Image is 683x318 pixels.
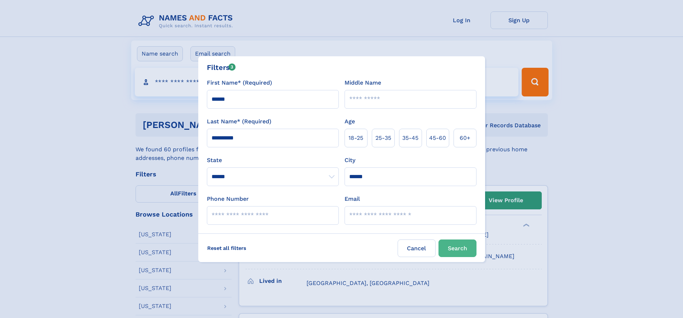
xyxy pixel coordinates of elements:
[348,134,363,142] span: 18‑25
[207,79,272,87] label: First Name* (Required)
[207,62,236,73] div: Filters
[207,195,249,203] label: Phone Number
[207,117,271,126] label: Last Name* (Required)
[460,134,470,142] span: 60+
[438,239,476,257] button: Search
[429,134,446,142] span: 45‑60
[345,79,381,87] label: Middle Name
[345,117,355,126] label: Age
[207,156,339,165] label: State
[345,156,355,165] label: City
[398,239,436,257] label: Cancel
[402,134,418,142] span: 35‑45
[375,134,391,142] span: 25‑35
[345,195,360,203] label: Email
[203,239,251,257] label: Reset all filters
